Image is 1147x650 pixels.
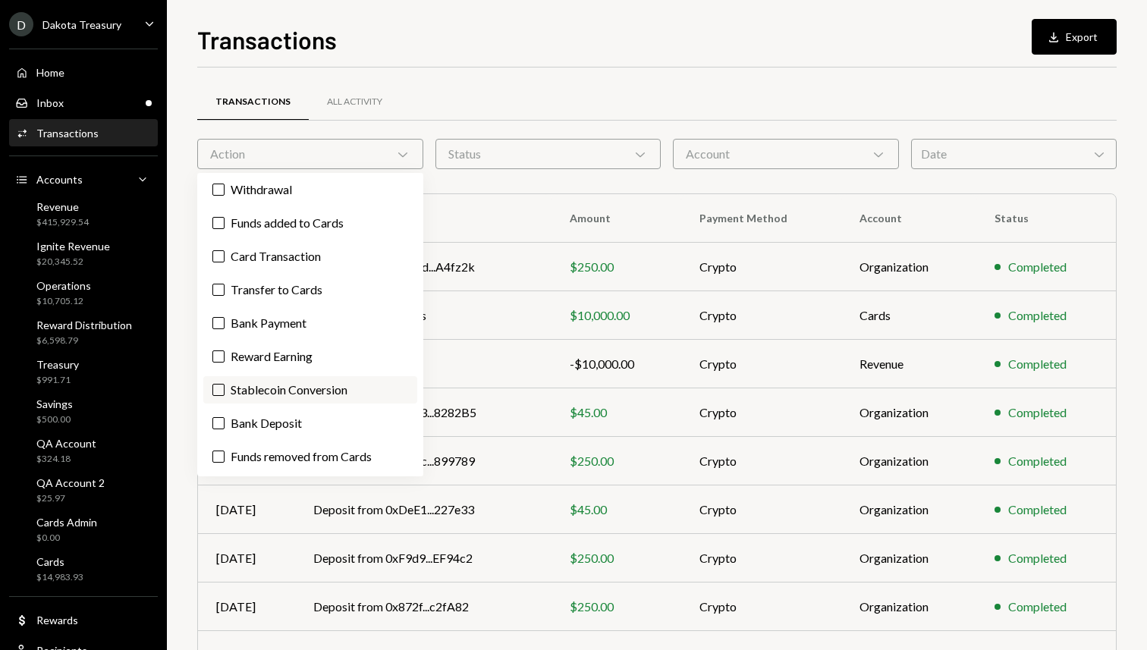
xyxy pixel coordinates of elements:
[9,235,158,272] a: Ignite Revenue$20,345.52
[435,139,661,169] div: Status
[9,119,158,146] a: Transactions
[36,571,83,584] div: $14,983.93
[42,18,121,31] div: Dakota Treasury
[36,173,83,186] div: Accounts
[1032,19,1117,55] button: Export
[36,476,105,489] div: QA Account 2
[36,334,132,347] div: $6,598.79
[1008,598,1067,616] div: Completed
[36,555,83,568] div: Cards
[681,194,841,243] th: Payment Method
[9,165,158,193] a: Accounts
[9,314,158,350] a: Reward Distribution$6,598.79
[570,404,663,422] div: $45.00
[1008,452,1067,470] div: Completed
[36,66,64,79] div: Home
[36,319,132,331] div: Reward Distribution
[295,534,552,582] td: Deposit from 0xF9d9...EF94c2
[36,437,96,450] div: QA Account
[570,501,663,519] div: $45.00
[203,309,417,337] label: Bank Payment
[1008,501,1067,519] div: Completed
[197,24,337,55] h1: Transactions
[36,295,91,308] div: $10,705.12
[36,413,73,426] div: $500.00
[570,549,663,567] div: $250.00
[841,437,977,485] td: Organization
[309,83,401,121] a: All Activity
[197,139,423,169] div: Action
[9,12,33,36] div: D
[36,240,110,253] div: Ignite Revenue
[203,343,417,370] label: Reward Earning
[327,96,382,108] div: All Activity
[36,256,110,268] div: $20,345.52
[9,353,158,390] a: Treasury$991.71
[203,443,417,470] label: Funds removed from Cards
[36,397,73,410] div: Savings
[212,250,225,262] button: Card Transaction
[570,452,663,470] div: $250.00
[295,291,552,340] td: Funds added to Cards
[9,58,158,86] a: Home
[841,534,977,582] td: Organization
[295,340,552,388] td: Transfer to Cards
[1008,306,1067,325] div: Completed
[841,388,977,437] td: Organization
[570,355,663,373] div: -$10,000.00
[36,216,89,229] div: $415,929.54
[681,291,841,340] td: Crypto
[295,194,552,243] th: To/From
[976,194,1116,243] th: Status
[203,243,417,270] label: Card Transaction
[36,614,78,626] div: Rewards
[9,196,158,232] a: Revenue$415,929.54
[570,258,663,276] div: $250.00
[681,388,841,437] td: Crypto
[36,374,79,387] div: $991.71
[36,127,99,140] div: Transactions
[36,279,91,292] div: Operations
[36,96,64,109] div: Inbox
[295,437,552,485] td: Deposit from 0x11Dc...899789
[212,384,225,396] button: Stablecoin Conversion
[212,317,225,329] button: Bank Payment
[197,83,309,121] a: Transactions
[681,534,841,582] td: Crypto
[9,472,158,508] a: QA Account 2$25.97
[681,485,841,534] td: Crypto
[673,139,899,169] div: Account
[203,276,417,303] label: Transfer to Cards
[681,340,841,388] td: Crypto
[681,243,841,291] td: Crypto
[841,194,977,243] th: Account
[841,243,977,291] td: Organization
[9,606,158,633] a: Rewards
[9,275,158,311] a: Operations$10,705.12
[841,291,977,340] td: Cards
[295,582,552,631] td: Deposit from 0x872f...c2fA82
[552,194,681,243] th: Amount
[215,96,291,108] div: Transactions
[9,511,158,548] a: Cards Admin$0.00
[212,184,225,196] button: Withdrawal
[36,532,97,545] div: $0.00
[9,393,158,429] a: Savings$500.00
[570,306,663,325] div: $10,000.00
[911,139,1117,169] div: Date
[216,501,277,519] div: [DATE]
[1008,258,1067,276] div: Completed
[841,340,977,388] td: Revenue
[212,284,225,296] button: Transfer to Cards
[212,417,225,429] button: Bank Deposit
[1008,355,1067,373] div: Completed
[841,485,977,534] td: Organization
[570,598,663,616] div: $250.00
[36,492,105,505] div: $25.97
[36,516,97,529] div: Cards Admin
[36,200,89,213] div: Revenue
[1008,549,1067,567] div: Completed
[203,376,417,404] label: Stablecoin Conversion
[216,598,277,616] div: [DATE]
[681,437,841,485] td: Crypto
